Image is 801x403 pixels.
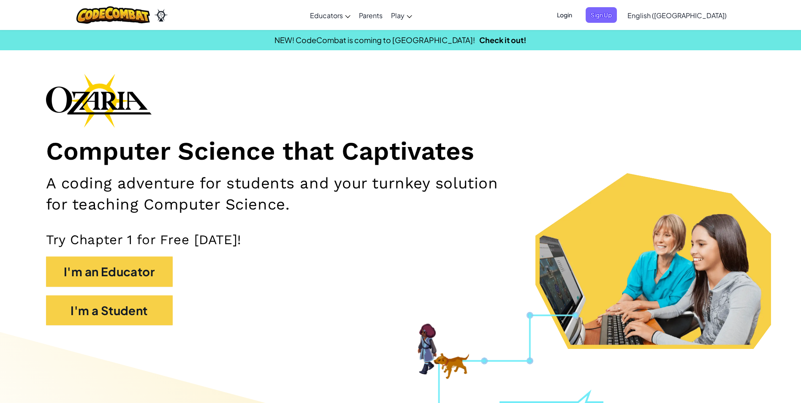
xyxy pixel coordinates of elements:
[46,295,173,326] button: I'm a Student
[479,35,527,45] a: Check it out!
[76,6,150,24] img: CodeCombat logo
[586,7,617,23] button: Sign Up
[46,256,173,287] button: I'm an Educator
[274,35,475,45] span: NEW! CodeCombat is coming to [GEOGRAPHIC_DATA]!
[46,136,755,167] h1: Computer Science that Captivates
[623,4,731,27] a: English ([GEOGRAPHIC_DATA])
[46,231,755,248] p: Try Chapter 1 for Free [DATE]!
[387,4,416,27] a: Play
[552,7,577,23] button: Login
[355,4,387,27] a: Parents
[306,4,355,27] a: Educators
[627,11,727,20] span: English ([GEOGRAPHIC_DATA])
[310,11,343,20] span: Educators
[154,9,168,22] img: Ozaria
[391,11,405,20] span: Play
[46,74,152,128] img: Ozaria branding logo
[46,173,521,215] h2: A coding adventure for students and your turnkey solution for teaching Computer Science.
